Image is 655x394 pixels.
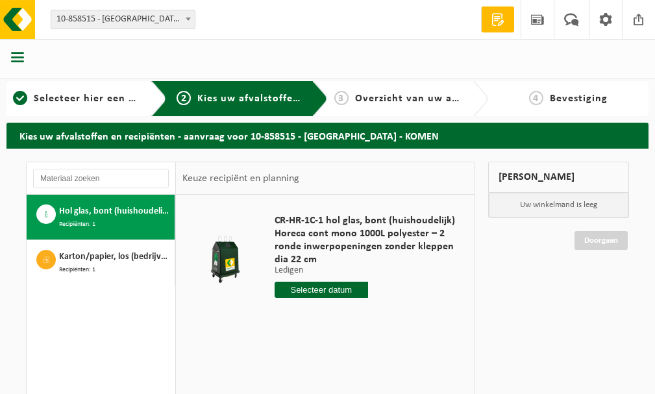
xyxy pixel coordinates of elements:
span: 1 [13,91,27,105]
p: Uw winkelmand is leeg [489,193,628,217]
span: Recipiënten: 1 [59,219,95,230]
a: Doorgaan [575,231,628,250]
h2: Kies uw afvalstoffen en recipiënten - aanvraag voor 10-858515 - [GEOGRAPHIC_DATA] - KOMEN [6,123,649,148]
div: Keuze recipiënt en planning [176,162,306,195]
p: Ledigen [275,266,462,275]
span: Horeca cont mono 1000L polyester – 2 ronde inwerpopeningen zonder kleppen dia 22 cm [275,227,462,266]
span: Overzicht van uw aanvraag [355,93,492,104]
span: CR-HR-1C-1 hol glas, bont (huishoudelijk) [275,214,462,227]
span: 10-858515 - ZWAANHOF - KOMEN [51,10,195,29]
button: Karton/papier, los (bedrijven) Recipiënten: 1 [27,240,175,285]
span: 4 [529,91,543,105]
span: Recipiënten: 1 [59,264,95,275]
button: Hol glas, bont (huishoudelijk) Recipiënten: 1 [27,195,175,240]
span: 2 [177,91,191,105]
span: Karton/papier, los (bedrijven) [59,250,171,264]
span: Kies uw afvalstoffen en recipiënten [197,93,376,104]
a: 1Selecteer hier een vestiging [13,91,141,106]
span: Bevestiging [550,93,608,104]
span: Selecteer hier een vestiging [34,93,174,104]
input: Materiaal zoeken [33,169,169,188]
input: Selecteer datum [275,282,368,298]
span: 3 [334,91,349,105]
div: [PERSON_NAME] [488,162,629,193]
span: Hol glas, bont (huishoudelijk) [59,204,171,219]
